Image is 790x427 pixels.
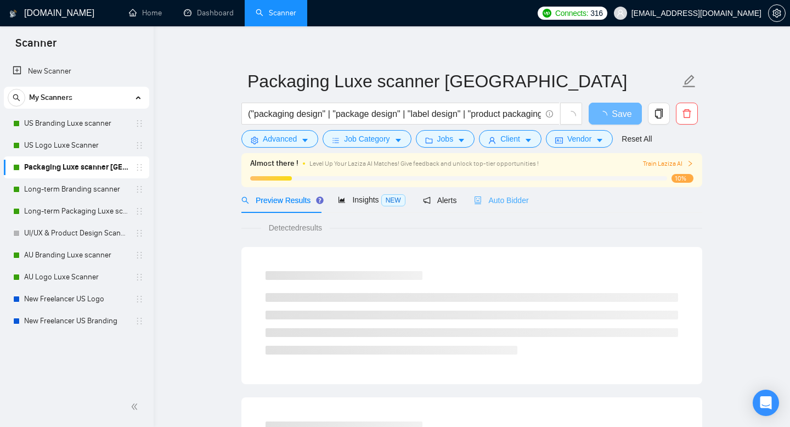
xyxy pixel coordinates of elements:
span: bars [332,136,340,144]
button: barsJob Categorycaret-down [323,130,411,148]
input: Search Freelance Jobs... [248,107,541,121]
span: holder [135,207,144,216]
li: New Scanner [4,60,149,82]
span: area-chart [338,196,346,204]
button: search [8,89,25,106]
span: holder [135,163,144,172]
span: search [8,94,25,102]
img: upwork-logo.png [543,9,551,18]
span: user [617,9,624,17]
a: dashboardDashboard [184,8,234,18]
a: New Freelancer US Branding [24,310,128,332]
span: holder [135,295,144,304]
span: NEW [381,194,405,206]
span: holder [135,317,144,325]
span: 316 [590,7,602,19]
button: folderJobscaret-down [416,130,475,148]
span: holder [135,141,144,150]
button: Train Laziza AI [643,159,693,169]
span: Job Category [344,133,390,145]
button: idcardVendorcaret-down [546,130,613,148]
span: Alerts [423,196,457,205]
a: AU Branding Luxe scanner [24,244,128,266]
span: holder [135,251,144,260]
button: settingAdvancedcaret-down [241,130,318,148]
span: Advanced [263,133,297,145]
span: Vendor [567,133,591,145]
span: notification [423,196,431,204]
button: copy [648,103,670,125]
span: 10% [672,174,693,183]
a: homeHome [129,8,162,18]
img: logo [9,5,17,23]
span: search [241,196,249,204]
button: Save [589,103,642,125]
a: New Scanner [13,60,140,82]
a: Long-term Packaging Luxe scanner [24,200,128,222]
span: Detected results [261,222,330,234]
span: Almost there ! [250,158,298,170]
span: Level Up Your Laziza AI Matches! Give feedback and unlock top-tier opportunities ! [309,160,539,167]
span: caret-down [301,136,309,144]
span: setting [769,9,785,18]
button: setting [768,4,786,22]
a: AU Logo Luxe Scanner [24,266,128,288]
li: My Scanners [4,87,149,332]
span: folder [425,136,433,144]
span: holder [135,229,144,238]
span: holder [135,273,144,282]
span: right [687,160,693,167]
input: Scanner name... [247,68,680,95]
span: double-left [131,401,142,412]
a: setting [768,9,786,18]
span: info-circle [546,110,553,117]
span: caret-down [524,136,532,144]
div: Tooltip anchor [315,195,325,205]
a: US Branding Luxe scanner [24,113,128,134]
span: robot [474,196,482,204]
span: loading [566,111,576,121]
span: My Scanners [29,87,72,109]
a: US Logo Luxe Scanner [24,134,128,156]
a: UI/UX & Product Design Scanner [24,222,128,244]
span: Jobs [437,133,454,145]
span: caret-down [394,136,402,144]
span: edit [682,74,696,88]
span: idcard [555,136,563,144]
a: searchScanner [256,8,296,18]
span: holder [135,119,144,128]
span: Insights [338,195,405,204]
span: Connects: [555,7,588,19]
span: loading [599,111,612,120]
a: Packaging Luxe scanner [GEOGRAPHIC_DATA] [24,156,128,178]
span: Preview Results [241,196,320,205]
a: Long-term Branding scanner [24,178,128,200]
span: Client [500,133,520,145]
div: Open Intercom Messenger [753,390,779,416]
span: user [488,136,496,144]
span: Scanner [7,35,65,58]
span: holder [135,185,144,194]
span: setting [251,136,258,144]
button: delete [676,103,698,125]
span: copy [648,109,669,119]
span: caret-down [596,136,603,144]
button: userClientcaret-down [479,130,541,148]
a: New Freelancer US Logo [24,288,128,310]
span: Auto Bidder [474,196,528,205]
a: Reset All [622,133,652,145]
span: delete [676,109,697,119]
span: Save [612,107,631,121]
span: caret-down [458,136,465,144]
